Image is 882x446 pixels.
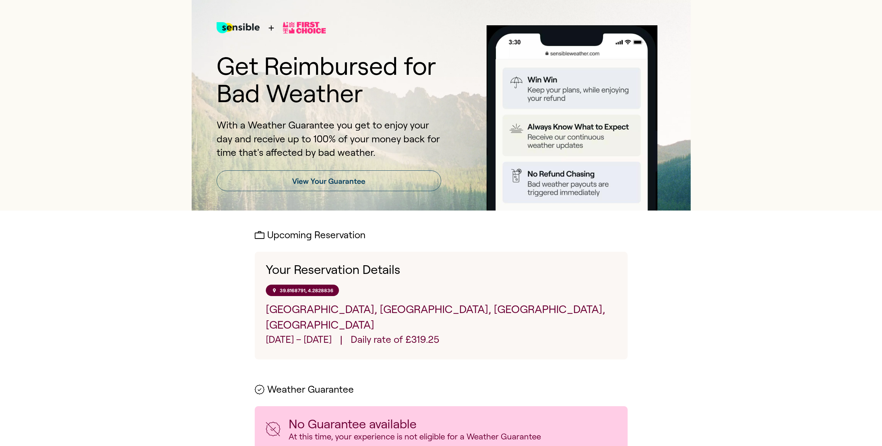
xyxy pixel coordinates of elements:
p: [GEOGRAPHIC_DATA], [GEOGRAPHIC_DATA], [GEOGRAPHIC_DATA], [GEOGRAPHIC_DATA] [266,302,617,333]
h2: Weather Guarantee [255,384,628,395]
h2: Upcoming Reservation [255,230,628,241]
p: [DATE] – [DATE] [266,333,332,348]
p: At this time, your experience is not eligible for a Weather Guarantee [289,431,541,443]
p: 39.8168791, 4.2828836 [280,287,333,293]
h1: Get Reimbursed for Bad Weather [217,53,441,107]
h1: Your Reservation Details [266,263,617,277]
span: + [268,20,274,36]
p: With a Weather Guarantee you get to enjoy your day and receive up to 100% of your money back for ... [217,118,441,159]
img: test for bg [217,14,260,42]
span: | [340,333,342,348]
p: No Guarantee available [289,417,541,431]
p: Daily rate of £319.25 [351,333,439,348]
img: Product box [479,25,666,211]
a: View Your Guarantee [217,170,441,191]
